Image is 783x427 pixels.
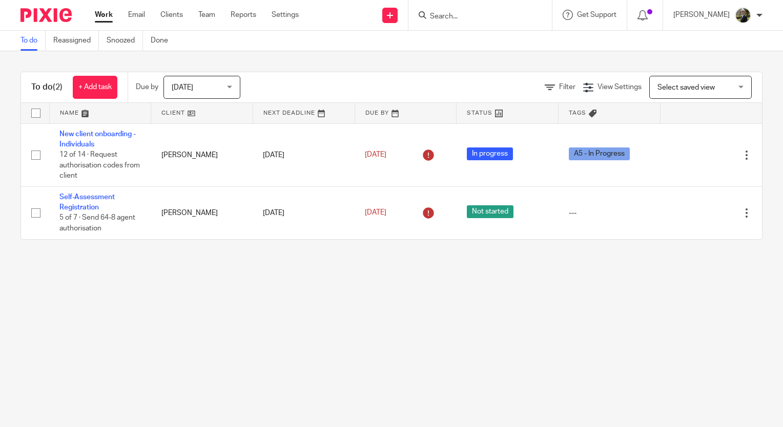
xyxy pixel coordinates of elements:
[151,31,176,51] a: Done
[597,83,642,91] span: View Settings
[569,147,630,160] span: A5 - In Progress
[172,84,193,91] span: [DATE]
[467,147,513,160] span: In progress
[365,151,386,158] span: [DATE]
[20,31,46,51] a: To do
[253,186,355,239] td: [DATE]
[467,205,513,218] span: Not started
[657,84,715,91] span: Select saved view
[59,215,135,232] span: 5 of 7 · Send 64-8 agent authorisation
[429,12,521,22] input: Search
[569,208,650,218] div: ---
[53,31,99,51] a: Reassigned
[107,31,143,51] a: Snoozed
[73,76,117,99] a: + Add task
[151,123,253,186] td: [PERSON_NAME]
[53,83,63,91] span: (2)
[31,82,63,93] h1: To do
[59,151,140,179] span: 12 of 14 · Request authorisation codes from client
[20,8,72,22] img: Pixie
[577,11,616,18] span: Get Support
[559,83,575,91] span: Filter
[365,209,386,217] span: [DATE]
[673,10,730,20] p: [PERSON_NAME]
[95,10,113,20] a: Work
[735,7,751,24] img: ACCOUNTING4EVERYTHING-9.jpg
[569,110,586,116] span: Tags
[59,131,136,148] a: New client onboarding - Individuals
[272,10,299,20] a: Settings
[253,123,355,186] td: [DATE]
[128,10,145,20] a: Email
[136,82,158,92] p: Due by
[198,10,215,20] a: Team
[59,194,115,211] a: Self-Assessment Registration
[231,10,256,20] a: Reports
[160,10,183,20] a: Clients
[151,186,253,239] td: [PERSON_NAME]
